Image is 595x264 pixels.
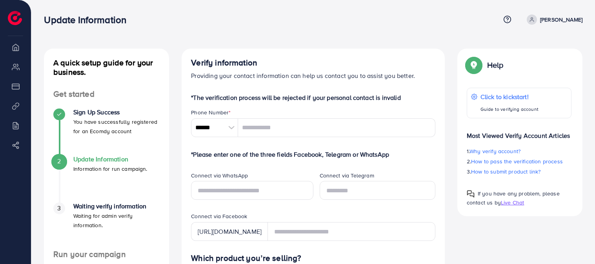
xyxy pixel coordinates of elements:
label: Connect via Telegram [320,172,374,179]
img: Popup guide [467,190,475,198]
h4: Update Information [73,156,147,163]
img: Popup guide [467,58,481,72]
li: Update Information [44,156,169,203]
h4: Verify information [191,58,435,68]
h4: A quick setup guide for your business. [44,58,169,77]
p: You have successfully registered for an Ecomdy account [73,117,160,136]
h4: Which product you’re selling? [191,253,435,263]
h4: Get started [44,89,169,99]
label: Connect via WhatsApp [191,172,248,179]
span: Live Chat [501,199,524,206]
label: Connect via Facebook [191,212,247,220]
p: *The verification process will be rejected if your personal contact is invalid [191,93,435,102]
h4: Sign Up Success [73,108,160,116]
p: Providing your contact information can help us contact you to assist you better. [191,71,435,80]
label: Phone Number [191,108,231,116]
p: *Please enter one of the three fields Facebook, Telegram or WhatsApp [191,150,435,159]
p: Click to kickstart! [480,92,539,101]
span: 2 [57,157,61,166]
li: Sign Up Success [44,108,169,156]
p: 2. [467,157,571,166]
a: [PERSON_NAME] [524,14,582,25]
span: How to pass the verification process [471,157,563,165]
div: [URL][DOMAIN_NAME] [191,222,268,241]
span: 3 [57,204,61,213]
p: 1. [467,146,571,156]
span: If you have any problem, please contact us by [467,190,560,206]
h3: Update Information [44,14,133,25]
p: Most Viewed Verify Account Articles [467,125,571,140]
p: Help [487,60,504,70]
p: Information for run campaign. [73,164,147,174]
p: Guide to verifying account [480,105,539,114]
h4: Waiting verify information [73,203,160,210]
span: Why verify account? [469,147,520,155]
li: Waiting verify information [44,203,169,250]
img: logo [8,11,22,25]
span: How to submit product link? [471,168,540,175]
h4: Run your campaign [44,250,169,259]
p: [PERSON_NAME] [540,15,582,24]
p: Waiting for admin verify information. [73,211,160,230]
p: 3. [467,167,571,176]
